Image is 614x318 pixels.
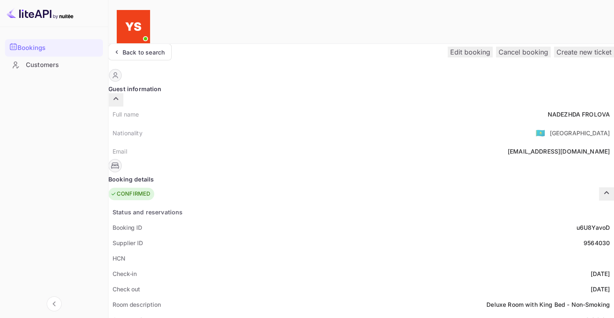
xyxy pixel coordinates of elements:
[496,47,551,57] button: Cancel booking
[499,48,548,56] ya-tr-span: Cancel booking
[108,175,154,184] ya-tr-span: Booking details
[576,224,610,231] ya-tr-span: u6U8YavoD
[113,224,142,231] ya-tr-span: Booking ID
[450,48,490,56] ya-tr-span: Edit booking
[117,190,150,198] ya-tr-span: CONFIRMED
[582,111,610,118] ya-tr-span: FROLOVA
[113,270,137,277] ya-tr-span: Check-in
[584,238,610,247] div: 9564030
[591,285,610,293] div: [DATE]
[549,129,610,137] ya-tr-span: [GEOGRAPHIC_DATA]
[113,148,127,155] ya-tr-span: Email
[113,301,160,308] ya-tr-span: Room description
[5,39,103,57] div: Bookings
[508,148,610,155] ya-tr-span: [EMAIL_ADDRESS][DOMAIN_NAME]
[113,209,183,216] ya-tr-span: Status and reservations
[5,57,103,72] a: Customers
[123,49,165,56] ya-tr-span: Back to search
[591,269,610,278] div: [DATE]
[108,84,162,93] ya-tr-span: Guest information
[7,7,73,20] img: LiteAPI logo
[548,111,580,118] ya-tr-span: NADEZHDA
[26,60,59,70] ya-tr-span: Customers
[117,10,150,43] img: Yandex Support
[536,125,545,140] span: United States
[556,48,611,56] ya-tr-span: Create new ticket
[113,239,143,246] ya-tr-span: Supplier ID
[18,43,45,53] ya-tr-span: Bookings
[113,111,139,118] ya-tr-span: Full name
[113,129,143,137] ya-tr-span: Nationality
[536,128,545,137] ya-tr-span: 🇰🇿
[5,39,103,56] a: Bookings
[448,47,493,57] button: Edit booking
[47,296,62,311] button: Collapse navigation
[486,301,610,308] ya-tr-span: Deluxe Room with King Bed - Non-Smoking
[113,255,125,262] ya-tr-span: HCN
[554,47,614,57] button: Create new ticket
[113,286,140,293] ya-tr-span: Check out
